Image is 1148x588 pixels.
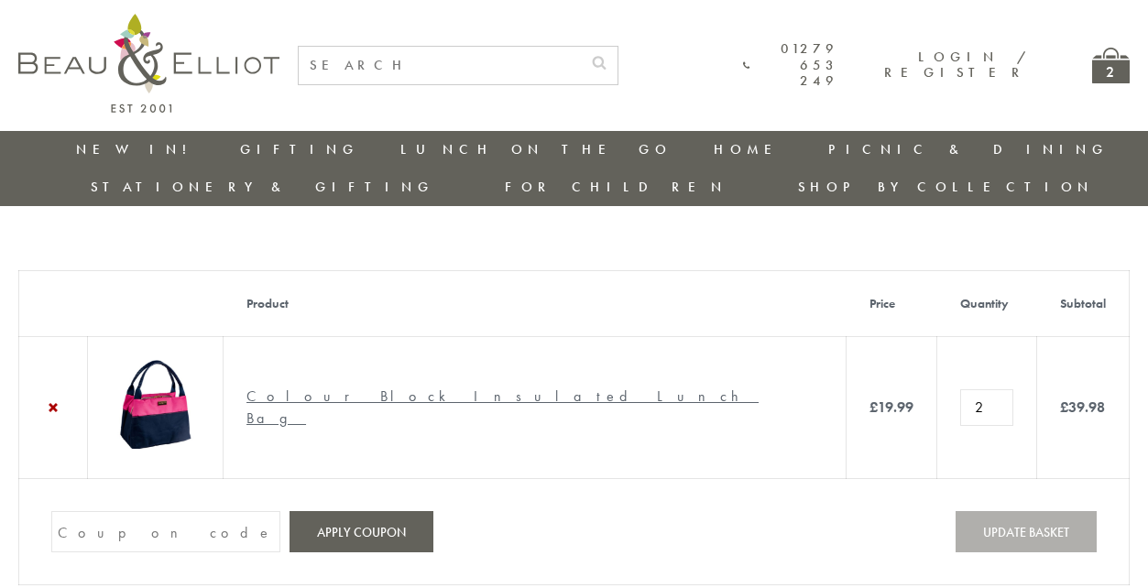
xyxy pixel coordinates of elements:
th: Subtotal [1037,271,1130,337]
button: Apply coupon [290,511,433,552]
a: For Children [505,178,727,196]
a: Colour Block Insulated Lunch Bag [246,387,759,428]
input: Coupon code [51,511,280,552]
th: Product [224,271,847,337]
th: Price [847,271,937,337]
a: 2 [1092,48,1130,83]
a: Lunch On The Go [400,140,672,158]
a: Shop by collection [798,178,1094,196]
a: New in! [76,140,199,158]
img: logo [18,14,279,113]
a: Remove Colour Block Insulated Lunch Bag from basket [42,397,64,419]
a: Login / Register [884,48,1028,82]
img: Colour Block Insulated Lunch Bag [111,360,200,449]
span: £ [1060,397,1068,417]
input: SEARCH [299,47,581,84]
a: Stationery & Gifting [91,178,434,196]
bdi: 19.99 [869,397,913,417]
a: Picnic & Dining [828,140,1109,158]
input: Product quantity [960,389,1013,426]
th: Quantity [937,271,1037,337]
span: £ [869,397,878,417]
button: Update basket [956,511,1097,552]
a: 01279 653 249 [743,41,838,89]
a: Home [714,140,787,158]
a: Gifting [240,140,359,158]
bdi: 39.98 [1060,397,1105,417]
